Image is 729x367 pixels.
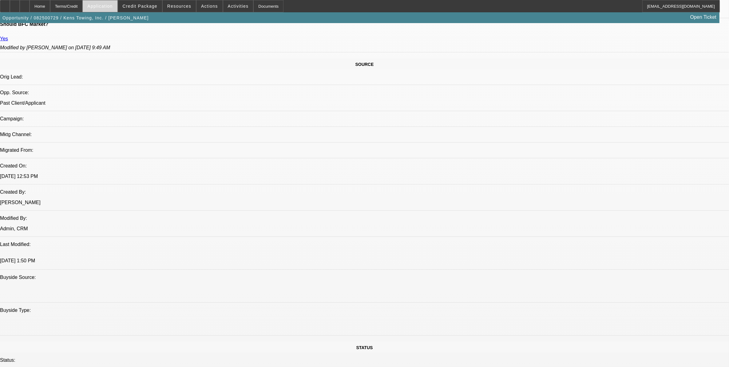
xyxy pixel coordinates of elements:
[201,4,218,9] span: Actions
[83,0,117,12] button: Application
[223,0,253,12] button: Activities
[688,12,719,22] a: Open Ticket
[163,0,196,12] button: Resources
[167,4,191,9] span: Resources
[356,345,373,350] span: STATUS
[355,62,374,67] span: SOURCE
[118,0,162,12] button: Credit Package
[228,4,249,9] span: Activities
[123,4,157,9] span: Credit Package
[196,0,223,12] button: Actions
[2,15,149,20] span: Opportunity / 082500729 / Kens Towing, Inc. / [PERSON_NAME]
[87,4,113,9] span: Application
